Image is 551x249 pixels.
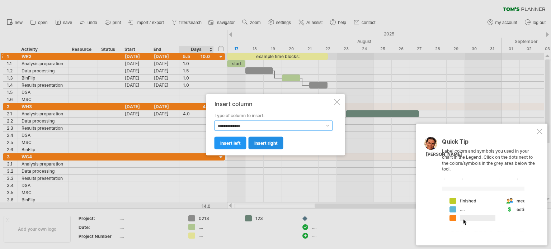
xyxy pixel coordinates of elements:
div: Insert column [215,100,333,107]
div: Quick Tip [442,139,535,148]
div: Label colors and symbols you used in your chart in the Legend. Click on the dots next to the colo... [442,139,535,232]
span: insert left [220,140,241,145]
div: [PERSON_NAME] [426,152,462,158]
a: insert right [249,137,283,149]
a: insert left [215,137,246,149]
span: insert right [254,140,278,145]
label: Type of column to insert: [215,112,333,119]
